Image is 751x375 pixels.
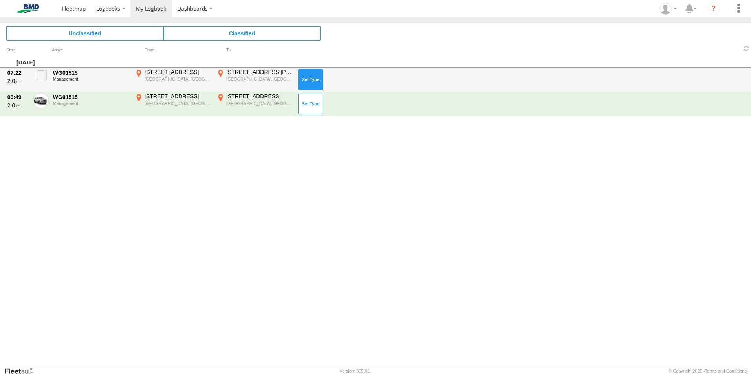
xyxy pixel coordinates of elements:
div: Chris Brett [657,3,680,15]
div: 2.0 [7,102,29,109]
div: From [134,48,212,52]
div: © Copyright 2025 - [669,369,747,373]
span: Click to view Unclassified Trips [6,26,163,40]
div: Management [53,77,129,81]
label: Click to View Event Location [215,93,294,116]
div: Click to Sort [6,48,30,52]
div: [GEOGRAPHIC_DATA],[GEOGRAPHIC_DATA] [226,101,293,106]
div: 06:49 [7,94,29,101]
label: Click to View Event Location [134,93,212,116]
i: ? [707,2,720,15]
span: Click to view Classified Trips [163,26,321,40]
a: Visit our Website [4,367,40,375]
div: [STREET_ADDRESS] [145,68,211,75]
img: bmd-logo.svg [8,4,49,13]
div: 2.0 [7,77,29,85]
span: Refresh [742,45,751,52]
button: Click to Set [298,94,323,114]
div: [STREET_ADDRESS] [145,93,211,100]
div: 07:22 [7,69,29,76]
div: To [215,48,294,52]
div: WG01515 [53,69,129,76]
div: Management [53,101,129,106]
div: [STREET_ADDRESS][PERSON_NAME] [226,68,293,75]
a: Terms and Conditions [705,369,747,373]
div: [STREET_ADDRESS] [226,93,293,100]
label: Click to View Event Location [215,68,294,91]
button: Click to Set [298,69,323,90]
div: [GEOGRAPHIC_DATA],[GEOGRAPHIC_DATA] [145,101,211,106]
div: [GEOGRAPHIC_DATA],[GEOGRAPHIC_DATA] [226,76,293,82]
label: Click to View Event Location [134,68,212,91]
div: [GEOGRAPHIC_DATA],[GEOGRAPHIC_DATA] [145,76,211,82]
div: Version: 305.02 [340,369,370,373]
div: Asset [52,48,130,52]
div: WG01515 [53,94,129,101]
